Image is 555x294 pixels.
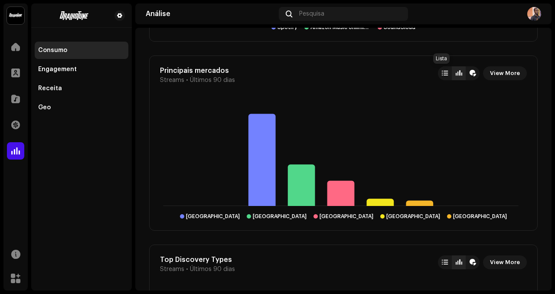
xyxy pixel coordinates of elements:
[160,255,235,264] div: Top Discovery Types
[38,47,67,54] div: Consumo
[160,66,235,75] div: Principais mercados
[453,213,507,220] div: Nigeria
[483,66,527,80] button: View More
[146,10,275,17] div: Análise
[490,254,520,271] span: View More
[186,266,188,273] span: •
[186,77,188,84] span: •
[490,65,520,82] span: View More
[299,10,324,17] span: Pesquisa
[7,7,24,24] img: 10370c6a-d0e2-4592-b8a2-38f444b0ca44
[35,80,128,97] re-m-nav-item: Receita
[386,213,440,220] div: Ghana
[483,255,527,269] button: View More
[160,77,184,84] span: Streams
[186,213,240,220] div: Angola
[160,266,184,273] span: Streams
[253,213,307,220] div: Netherlands
[35,42,128,59] re-m-nav-item: Consumo
[38,85,62,92] div: Receita
[38,66,77,73] div: Engagement
[38,10,111,21] img: 4be5d718-524a-47ed-a2e2-bfbeb4612910
[527,7,541,21] img: 7b737069-78ec-48fb-988a-d1426856974c
[190,77,235,84] span: Últimos 90 dias
[35,61,128,78] re-m-nav-item: Engagement
[190,266,235,273] span: Últimos 90 dias
[38,104,51,111] div: Geo
[320,213,373,220] div: France
[35,99,128,116] re-m-nav-item: Geo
